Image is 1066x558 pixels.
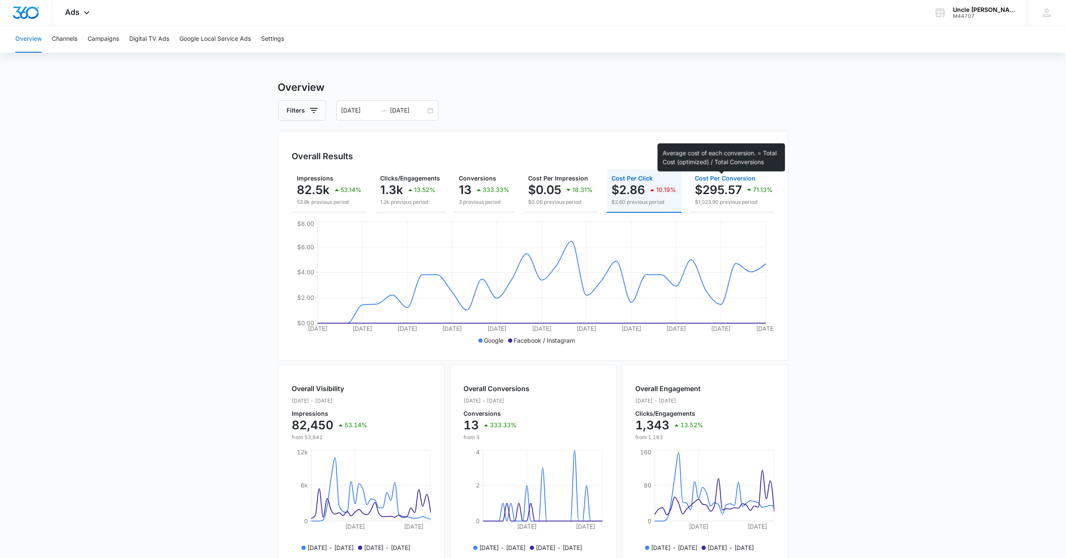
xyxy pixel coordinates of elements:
[459,198,510,206] p: 3 previous period
[657,187,677,193] p: 10.19%
[15,25,42,53] button: Overview
[657,144,785,172] div: Average cost of each conversion. = Total Cost (optimized) / Total Conversions
[397,325,417,332] tspan: [DATE]
[278,100,326,121] button: Filters
[476,482,480,489] tspan: 2
[644,482,651,489] tspan: 80
[308,325,327,332] tspan: [DATE]
[636,383,704,394] h2: Overall Engagement
[487,325,506,332] tspan: [DATE]
[292,397,368,405] p: [DATE] - [DATE]
[129,25,169,53] button: Digital TV Ads
[536,543,582,552] p: [DATE] - [DATE]
[621,325,641,332] tspan: [DATE]
[459,175,497,182] span: Conversions
[464,434,530,441] p: from 3
[297,243,314,251] tspan: $6.00
[636,397,704,405] p: [DATE] - [DATE]
[292,150,353,163] h3: Overall Results
[612,175,653,182] span: Cost Per Click
[390,106,426,115] input: End date
[292,418,334,432] p: 82,450
[301,482,308,489] tspan: 6k
[476,448,480,456] tspan: 4
[612,198,677,206] p: $2.60 previous period
[517,523,537,530] tspan: [DATE]
[476,517,480,524] tspan: 0
[636,434,704,441] p: from 1,183
[681,422,704,428] p: 13.52%
[483,187,510,193] p: 333.33%
[52,25,77,53] button: Channels
[304,517,308,524] tspan: 0
[529,198,593,206] p: $0.06 previous period
[514,336,575,345] p: Facebook / Instagram
[666,325,686,332] tspan: [DATE]
[297,183,330,197] p: 82.5k
[756,325,776,332] tspan: [DATE]
[297,198,362,206] p: 53.8k previous period
[297,319,314,327] tspan: $0.00
[179,25,251,53] button: Google Local Service Ads
[297,294,314,301] tspan: $2.00
[612,183,645,197] p: $2.86
[753,187,773,193] p: 71.13%
[345,523,365,530] tspan: [DATE]
[381,175,441,182] span: Clicks/Engagements
[307,543,354,552] p: [DATE] - [DATE]
[415,187,436,193] p: 13.52%
[292,434,368,441] p: from 53,841
[484,336,504,345] p: Google
[748,523,767,530] tspan: [DATE]
[636,418,670,432] p: 1,343
[695,198,773,206] p: $1,023.90 previous period
[711,325,731,332] tspan: [DATE]
[576,523,595,530] tspan: [DATE]
[529,183,562,197] p: $0.05
[640,448,651,456] tspan: 160
[65,8,80,17] span: Ads
[953,6,1015,13] div: account name
[404,523,424,530] tspan: [DATE]
[297,175,334,182] span: Impressions
[689,523,708,530] tspan: [DATE]
[345,422,368,428] p: 53.14%
[464,397,530,405] p: [DATE] - [DATE]
[261,25,284,53] button: Settings
[278,80,788,95] h3: Overview
[464,418,479,432] p: 13
[490,422,517,428] p: 333.33%
[708,543,754,552] p: [DATE] - [DATE]
[341,106,377,115] input: Start date
[364,543,410,552] p: [DATE] - [DATE]
[381,198,441,206] p: 1.2k previous period
[636,411,704,417] p: Clicks/Engagements
[464,383,530,394] h2: Overall Conversions
[88,25,119,53] button: Campaigns
[464,411,530,417] p: Conversions
[479,543,526,552] p: [DATE] - [DATE]
[532,325,551,332] tspan: [DATE]
[648,517,651,524] tspan: 0
[953,13,1015,19] div: account id
[297,268,314,276] tspan: $4.00
[380,107,387,114] span: to
[577,325,596,332] tspan: [DATE]
[297,220,314,227] tspan: $8.00
[651,543,697,552] p: [DATE] - [DATE]
[459,183,472,197] p: 13
[292,411,368,417] p: Impressions
[292,383,368,394] h2: Overall Visibility
[529,175,588,182] span: Cost Per Impression
[380,107,387,114] span: swap-right
[442,325,462,332] tspan: [DATE]
[573,187,593,193] p: 18.31%
[341,187,362,193] p: 53.14%
[297,448,308,456] tspan: 12k
[381,183,404,197] p: 1.3k
[695,183,742,197] p: $295.57
[695,175,756,182] span: Cost Per Conversion
[352,325,372,332] tspan: [DATE]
